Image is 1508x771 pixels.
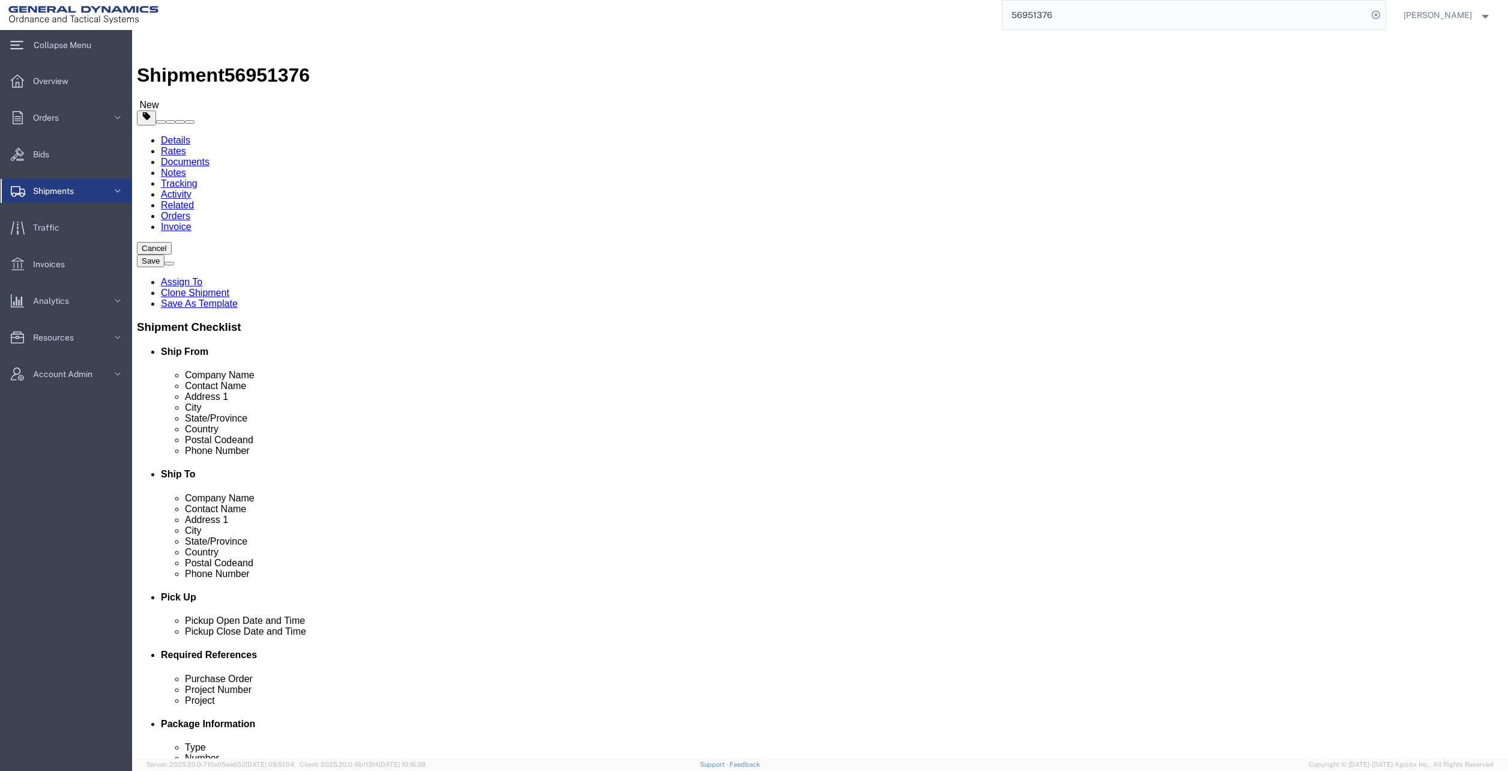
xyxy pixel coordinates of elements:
span: Orders [33,106,67,130]
input: Search for shipment number, reference number [1003,1,1368,29]
span: [DATE] 10:16:38 [379,761,426,768]
span: Invoices [33,252,73,276]
a: Orders [1,106,131,130]
img: logo [8,6,158,24]
a: Resources [1,325,131,349]
span: [DATE] 09:51:04 [246,761,294,768]
span: Russell Borum [1404,8,1472,22]
span: Overview [33,69,77,93]
a: Traffic [1,216,131,240]
span: Bids [33,142,58,166]
span: Client: 2025.20.0-8b113f4 [300,761,426,768]
a: Feedback [729,761,760,768]
iframe: FS Legacy Container [132,30,1508,758]
a: Overview [1,69,131,93]
button: [PERSON_NAME] [1403,8,1492,22]
span: Account Admin [33,362,101,386]
a: Support [700,761,730,768]
a: Bids [1,142,131,166]
span: Copyright © [DATE]-[DATE] Agistix Inc., All Rights Reserved [1309,760,1494,770]
span: Collapse Menu [34,33,100,57]
a: Account Admin [1,362,131,386]
span: Analytics [33,289,77,313]
span: Traffic [33,216,68,240]
a: Shipments [1,179,131,203]
span: Resources [33,325,82,349]
a: Analytics [1,289,131,313]
a: Invoices [1,252,131,276]
span: Shipments [33,179,82,203]
span: Server: 2025.20.0-710e05ee653 [146,761,294,768]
